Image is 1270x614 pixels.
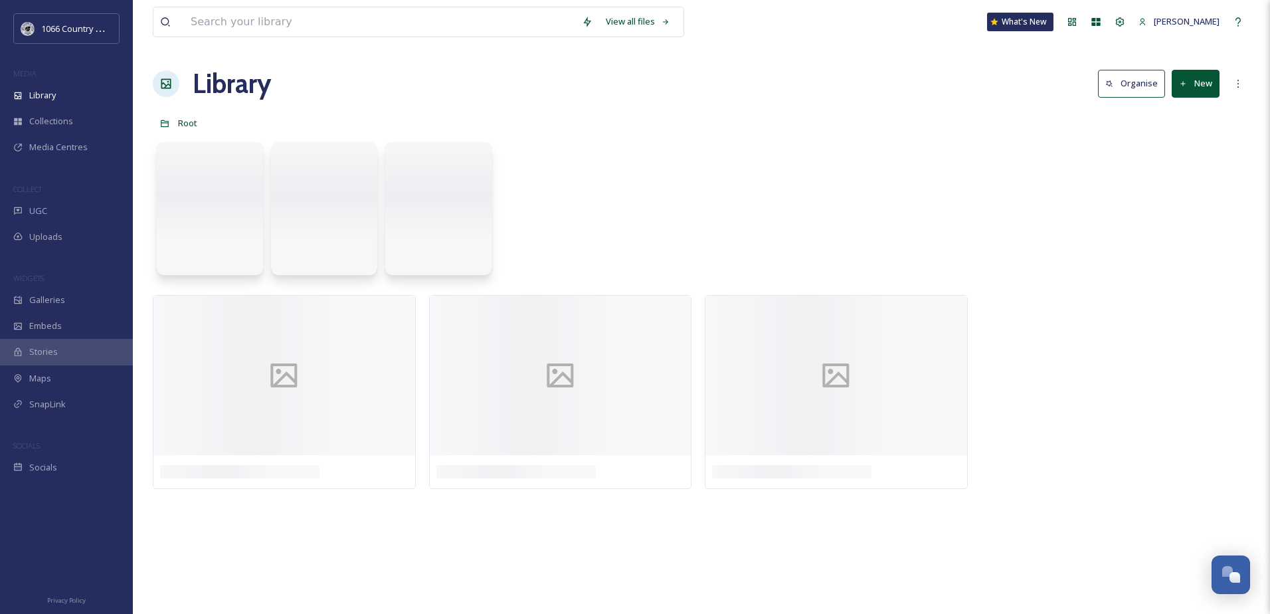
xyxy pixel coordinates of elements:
[13,273,44,283] span: WIDGETS
[13,184,42,194] span: COLLECT
[184,7,575,37] input: Search your library
[13,68,37,78] span: MEDIA
[1212,556,1250,594] button: Open Chat
[29,461,57,474] span: Socials
[29,398,66,411] span: SnapLink
[41,22,135,35] span: 1066 Country Marketing
[29,346,58,358] span: Stories
[1098,70,1172,97] a: Organise
[178,117,197,129] span: Root
[29,372,51,385] span: Maps
[47,596,86,605] span: Privacy Policy
[29,141,88,153] span: Media Centres
[1154,15,1220,27] span: [PERSON_NAME]
[29,115,73,128] span: Collections
[193,64,271,104] a: Library
[13,441,40,451] span: SOCIALS
[599,9,677,35] a: View all files
[29,89,56,102] span: Library
[1172,70,1220,97] button: New
[29,294,65,306] span: Galleries
[1098,70,1165,97] button: Organise
[178,115,197,131] a: Root
[29,205,47,217] span: UGC
[47,591,86,607] a: Privacy Policy
[987,13,1053,31] a: What's New
[29,231,62,243] span: Uploads
[1132,9,1226,35] a: [PERSON_NAME]
[21,22,35,35] img: logo_footerstamp.png
[29,320,62,332] span: Embeds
